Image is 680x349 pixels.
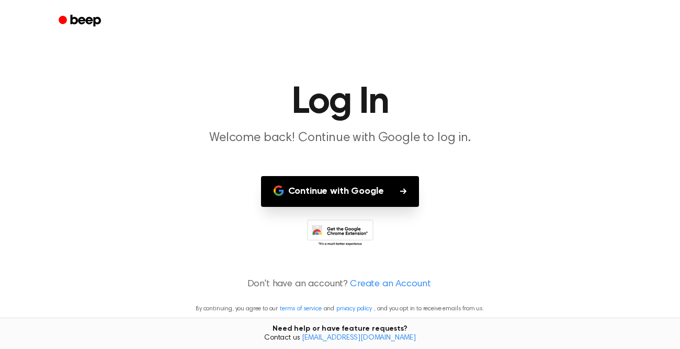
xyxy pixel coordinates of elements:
span: Contact us [6,334,674,343]
p: Welcome back! Continue with Google to log in. [139,130,541,147]
a: [EMAIL_ADDRESS][DOMAIN_NAME] [302,334,416,342]
a: Beep [51,11,110,31]
p: By continuing, you agree to our and , and you opt in to receive emails from us. [13,304,667,313]
a: Create an Account [350,277,430,292]
h1: Log In [72,84,608,121]
a: privacy policy [336,306,372,312]
button: Continue with Google [261,176,420,207]
p: Don't have an account? [13,277,667,292]
a: terms of service [280,306,321,312]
